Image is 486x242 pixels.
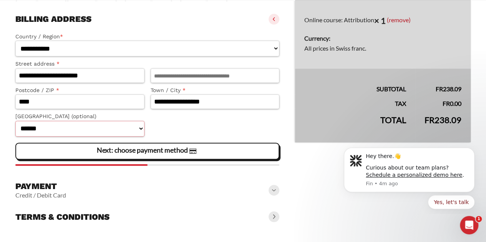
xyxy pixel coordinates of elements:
[460,216,478,234] iframe: Intercom live chat
[15,32,279,41] label: Country / Region
[15,212,109,222] h3: Terms & conditions
[15,14,91,25] h3: Billing address
[15,112,144,121] label: [GEOGRAPHIC_DATA]
[71,113,96,119] span: (optional)
[15,191,66,199] vaadin-horizontal-layout: Credit / Debit Card
[332,141,486,214] iframe: Intercom notifications message
[15,143,279,160] vaadin-button: Next: choose payment method
[476,216,482,222] span: 1
[151,86,280,95] label: Town / City
[15,59,144,68] label: Street address
[15,181,66,192] h3: Payment
[15,86,144,95] label: Postcode / ZIP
